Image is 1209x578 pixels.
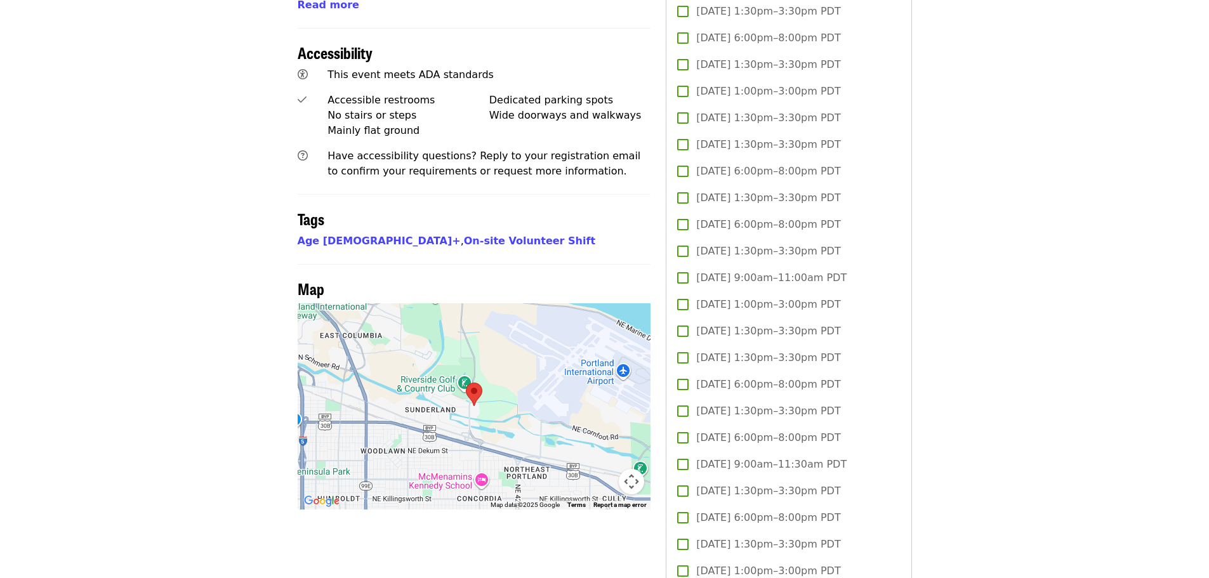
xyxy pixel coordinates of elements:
span: [DATE] 6:00pm–8:00pm PDT [696,164,840,179]
div: Dedicated parking spots [489,93,651,108]
span: Tags [298,207,324,230]
span: [DATE] 9:00am–11:30am PDT [696,457,847,472]
span: [DATE] 1:30pm–3:30pm PDT [696,190,840,206]
span: Map [298,277,324,299]
span: [DATE] 1:30pm–3:30pm PDT [696,137,840,152]
div: Mainly flat ground [327,123,489,138]
a: Report a map error [593,501,647,508]
span: [DATE] 6:00pm–8:00pm PDT [696,377,840,392]
span: [DATE] 1:30pm–3:30pm PDT [696,404,840,419]
i: question-circle icon [298,150,308,162]
span: [DATE] 1:00pm–3:00pm PDT [696,84,840,99]
span: [DATE] 6:00pm–8:00pm PDT [696,510,840,525]
i: check icon [298,94,307,106]
span: Accessibility [298,41,373,63]
span: [DATE] 6:00pm–8:00pm PDT [696,430,840,445]
span: [DATE] 1:30pm–3:30pm PDT [696,57,840,72]
span: [DATE] 1:30pm–3:30pm PDT [696,4,840,19]
img: Google [301,493,343,509]
div: Accessible restrooms [327,93,489,108]
span: [DATE] 1:30pm–3:30pm PDT [696,350,840,365]
span: [DATE] 1:00pm–3:00pm PDT [696,297,840,312]
span: Have accessibility questions? Reply to your registration email to confirm your requirements or re... [327,150,640,177]
div: No stairs or steps [327,108,489,123]
span: [DATE] 1:30pm–3:30pm PDT [696,483,840,499]
span: [DATE] 6:00pm–8:00pm PDT [696,217,840,232]
i: universal-access icon [298,69,308,81]
span: Map data ©2025 Google [491,501,560,508]
a: Terms (opens in new tab) [567,501,586,508]
span: [DATE] 1:30pm–3:30pm PDT [696,110,840,126]
a: On-site Volunteer Shift [464,235,595,247]
span: [DATE] 9:00am–11:00am PDT [696,270,847,286]
span: [DATE] 6:00pm–8:00pm PDT [696,30,840,46]
div: Wide doorways and walkways [489,108,651,123]
span: , [298,235,464,247]
a: Open this area in Google Maps (opens a new window) [301,493,343,509]
span: [DATE] 1:30pm–3:30pm PDT [696,324,840,339]
span: [DATE] 1:30pm–3:30pm PDT [696,537,840,552]
a: Age [DEMOGRAPHIC_DATA]+ [298,235,461,247]
button: Map camera controls [619,469,644,494]
span: [DATE] 1:30pm–3:30pm PDT [696,244,840,259]
span: This event meets ADA standards [327,69,494,81]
